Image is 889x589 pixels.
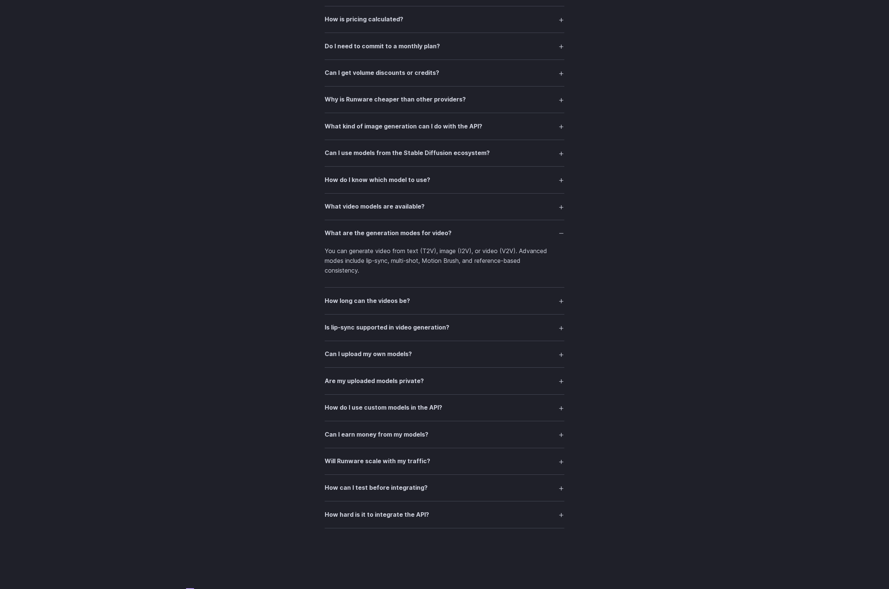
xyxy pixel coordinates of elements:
h3: Can I earn money from my models? [325,430,428,440]
p: You can generate video from text (T2V), image (I2V), or video (V2V). Advanced modes include lip-s... [325,246,564,275]
summary: How do I know which model to use? [325,173,564,187]
h3: Will Runware scale with my traffic? [325,456,430,466]
summary: Can I upload my own models? [325,347,564,361]
h3: Can I use models from the Stable Diffusion ecosystem? [325,148,490,158]
h3: How do I know which model to use? [325,175,430,185]
h3: How is pricing calculated? [325,15,403,24]
h3: How can I test before integrating? [325,483,428,493]
summary: Are my uploaded models private? [325,374,564,388]
summary: How hard is it to integrate the API? [325,507,564,522]
summary: What are the generation modes for video? [325,226,564,240]
h3: Can I upload my own models? [325,349,412,359]
summary: Is lip-sync supported in video generation? [325,321,564,335]
summary: How do I use custom models in the API? [325,401,564,415]
summary: Can I use models from the Stable Diffusion ecosystem? [325,146,564,160]
summary: How is pricing calculated? [325,12,564,27]
h3: What kind of image generation can I do with the API? [325,122,482,131]
summary: What video models are available? [325,200,564,214]
summary: Do I need to commit to a monthly plan? [325,39,564,53]
summary: What kind of image generation can I do with the API? [325,119,564,133]
h3: What are the generation modes for video? [325,228,452,238]
summary: Will Runware scale with my traffic? [325,454,564,468]
summary: Why is Runware cheaper than other providers? [325,92,564,107]
h3: Can I get volume discounts or credits? [325,68,439,78]
h3: How long can the videos be? [325,296,410,306]
h3: What video models are available? [325,202,425,212]
h3: Do I need to commit to a monthly plan? [325,42,440,51]
summary: How can I test before integrating? [325,481,564,495]
summary: Can I get volume discounts or credits? [325,66,564,80]
h3: Why is Runware cheaper than other providers? [325,95,466,104]
h3: Are my uploaded models private? [325,376,424,386]
h3: How do I use custom models in the API? [325,403,442,413]
h3: How hard is it to integrate the API? [325,510,429,520]
summary: Can I earn money from my models? [325,427,564,441]
summary: How long can the videos be? [325,294,564,308]
h3: Is lip-sync supported in video generation? [325,323,449,333]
